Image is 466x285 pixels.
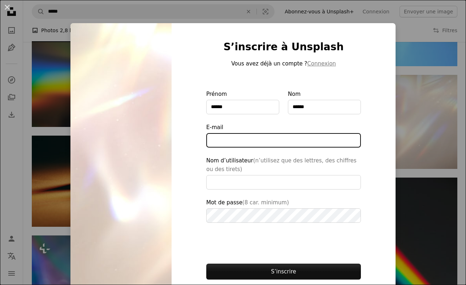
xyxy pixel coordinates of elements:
span: (8 car. minimum) [242,199,289,206]
label: Mot de passe [206,198,361,223]
button: S’inscrire [206,264,361,280]
input: E-mail [206,133,361,148]
label: Nom [288,90,361,114]
button: Connexion [307,59,336,68]
input: Mot de passe(8 car. minimum) [206,208,361,223]
input: Nom d’utilisateur(n’utilisez que des lettres, des chiffres ou des tirets) [206,175,361,190]
label: Prénom [206,90,279,114]
input: Nom [288,100,361,114]
label: E-mail [206,123,361,148]
input: Prénom [206,100,279,114]
label: Nom d’utilisateur [206,156,361,190]
h1: S’inscrire à Unsplash [206,41,361,54]
p: Vous avez déjà un compte ? [206,59,361,68]
span: (n’utilisez que des lettres, des chiffres ou des tirets) [206,157,357,173]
